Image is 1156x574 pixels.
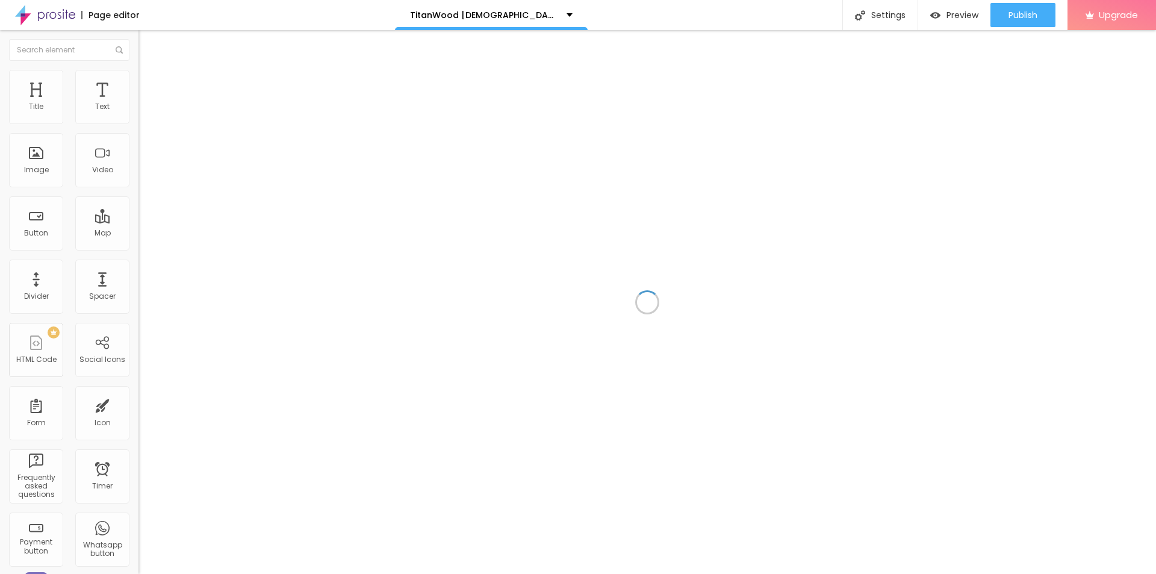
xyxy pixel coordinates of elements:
[92,166,113,174] div: Video
[27,419,46,427] div: Form
[95,229,111,237] div: Map
[12,473,60,499] div: Frequently asked questions
[29,102,43,111] div: Title
[95,102,110,111] div: Text
[855,10,865,20] img: Icone
[78,541,126,558] div: Whatsapp button
[930,10,940,20] img: view-1.svg
[946,10,978,20] span: Preview
[24,166,49,174] div: Image
[24,292,49,301] div: Divider
[918,3,990,27] button: Preview
[92,482,113,490] div: Timer
[9,39,129,61] input: Search element
[12,538,60,555] div: Payment button
[1008,10,1037,20] span: Publish
[81,11,140,19] div: Page editor
[116,46,123,54] img: Icone
[24,229,48,237] div: Button
[410,11,558,19] p: TitanWood [DEMOGRAPHIC_DATA][MEDICAL_DATA] Gummies
[89,292,116,301] div: Spacer
[79,355,125,364] div: Social Icons
[990,3,1055,27] button: Publish
[95,419,111,427] div: Icon
[16,355,57,364] div: HTML Code
[1099,10,1138,20] span: Upgrade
